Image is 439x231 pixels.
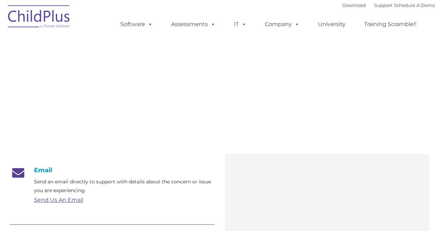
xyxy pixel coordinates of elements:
a: IT [227,17,253,31]
a: Assessments [164,17,222,31]
a: University [311,17,353,31]
p: Send an email directly to support with details about the concern or issue you are experiencing. [34,178,214,195]
a: Company [258,17,306,31]
font: | [342,2,435,8]
a: Schedule A Demo [394,2,435,8]
a: Download [342,2,366,8]
a: Send Us An Email [34,197,83,203]
img: ChildPlus by Procare Solutions [5,0,74,35]
a: Support [374,2,392,8]
a: Software [113,17,160,31]
h4: Email [10,166,214,174]
a: Training Scramble!! [357,17,423,31]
